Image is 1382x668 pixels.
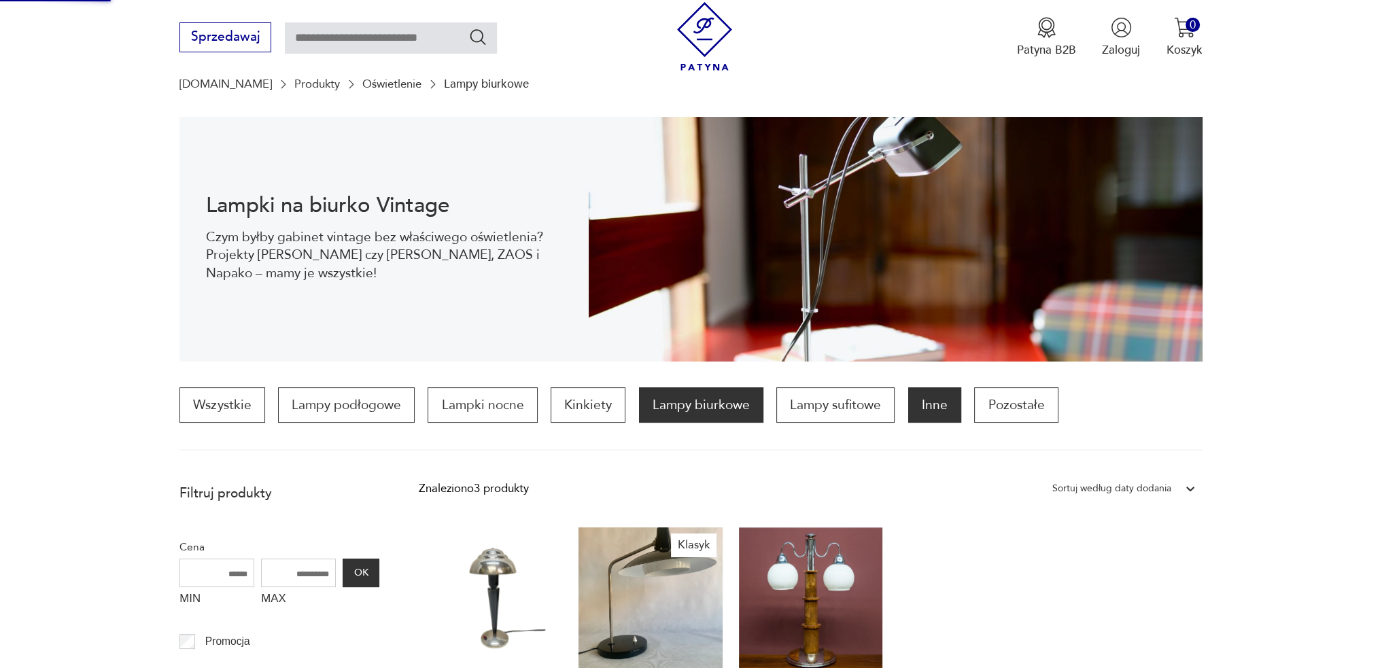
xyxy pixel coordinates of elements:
[1174,17,1195,38] img: Ikona koszyka
[1017,17,1076,58] a: Ikona medaluPatyna B2B
[974,387,1058,423] a: Pozostałe
[179,538,379,556] p: Cena
[362,77,421,90] a: Oświetlenie
[419,480,529,497] div: Znaleziono 3 produkty
[206,228,563,282] p: Czym byłby gabinet vintage bez właściwego oświetlenia? Projekty [PERSON_NAME] czy [PERSON_NAME], ...
[428,387,537,423] a: Lampki nocne
[468,27,488,47] button: Szukaj
[206,196,563,215] h1: Lampki na biurko Vintage
[1167,17,1203,58] button: 0Koszyk
[179,77,272,90] a: [DOMAIN_NAME]
[1186,18,1200,32] div: 0
[179,22,271,52] button: Sprzedawaj
[1036,17,1057,38] img: Ikona medalu
[205,633,250,650] p: Promocja
[1111,17,1132,38] img: Ikonka użytkownika
[343,559,379,587] button: OK
[278,387,415,423] a: Lampy podłogowe
[1017,42,1076,58] p: Patyna B2B
[589,117,1203,362] img: 59de657ae7cec28172f985f34cc39cd0.jpg
[179,33,271,43] a: Sprzedawaj
[444,77,529,90] p: Lampy biurkowe
[670,2,739,71] img: Patyna - sklep z meblami i dekoracjami vintage
[1017,17,1076,58] button: Patyna B2B
[179,587,254,613] label: MIN
[551,387,625,423] a: Kinkiety
[1102,17,1140,58] button: Zaloguj
[639,387,763,423] a: Lampy biurkowe
[1102,42,1140,58] p: Zaloguj
[294,77,340,90] a: Produkty
[1167,42,1203,58] p: Koszyk
[908,387,961,423] a: Inne
[179,387,264,423] a: Wszystkie
[261,587,336,613] label: MAX
[179,485,379,502] p: Filtruj produkty
[1052,480,1171,497] div: Sortuj według daty dodania
[776,387,895,423] a: Lampy sufitowe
